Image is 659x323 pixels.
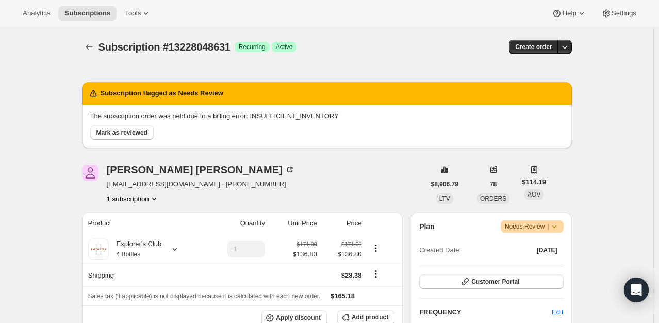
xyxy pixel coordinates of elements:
span: Subscription #13228048631 [98,41,230,53]
span: Subscriptions [64,9,110,18]
span: Create order [515,43,552,51]
span: $136.80 [293,249,317,260]
small: $171.00 [297,241,317,247]
small: 4 Bottles [117,251,141,258]
span: Edit [552,307,563,317]
span: Help [562,9,576,18]
button: [DATE] [531,243,564,257]
h2: FREQUENCY [419,307,552,317]
span: $114.19 [522,177,546,187]
th: Shipping [82,264,204,286]
span: AOV [528,191,540,198]
span: Mark as reviewed [96,128,147,137]
span: [DATE] [537,246,557,254]
span: [EMAIL_ADDRESS][DOMAIN_NAME] · [PHONE_NUMBER] [107,179,295,189]
span: $28.38 [341,271,362,279]
span: $8,906.79 [431,180,458,188]
span: Active [276,43,293,51]
span: Created Date [419,245,459,255]
button: Subscriptions [58,6,117,21]
h2: Subscription flagged as Needs Review [101,88,223,99]
span: | [547,222,549,231]
button: 78 [484,177,503,191]
span: Alex Hoye [82,165,98,181]
button: Shipping actions [368,268,384,280]
div: Open Intercom Messenger [624,278,649,302]
button: Customer Portal [419,274,563,289]
button: Help [546,6,592,21]
p: The subscription order was held due to a billing error: INSUFFICIENT_INVENTORY [90,111,564,121]
button: Settings [595,6,642,21]
span: LTV [439,195,450,202]
span: Needs Review [505,221,559,232]
img: product img [88,239,109,260]
div: Explorer's Club [109,239,162,260]
span: $136.80 [323,249,362,260]
button: Mark as reviewed [90,125,154,140]
span: 78 [490,180,497,188]
span: Recurring [239,43,266,51]
div: [PERSON_NAME] [PERSON_NAME] [107,165,295,175]
span: Sales tax (if applicable) is not displayed because it is calculated with each new order. [88,293,321,300]
th: Quantity [204,212,268,235]
small: $171.00 [341,241,361,247]
button: Create order [509,40,558,54]
th: Unit Price [268,212,320,235]
span: Analytics [23,9,50,18]
span: Add product [352,313,388,321]
button: Analytics [17,6,56,21]
span: ORDERS [480,195,506,202]
button: $8,906.79 [425,177,465,191]
th: Product [82,212,204,235]
h2: Plan [419,221,435,232]
th: Price [320,212,365,235]
button: Edit [546,304,569,320]
button: Subscriptions [82,40,96,54]
span: Customer Portal [471,278,519,286]
span: Apply discount [276,314,321,322]
span: Tools [125,9,141,18]
button: Product actions [368,243,384,254]
button: Tools [119,6,157,21]
span: Settings [612,9,636,18]
button: Product actions [107,193,159,204]
span: $165.18 [331,292,355,300]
